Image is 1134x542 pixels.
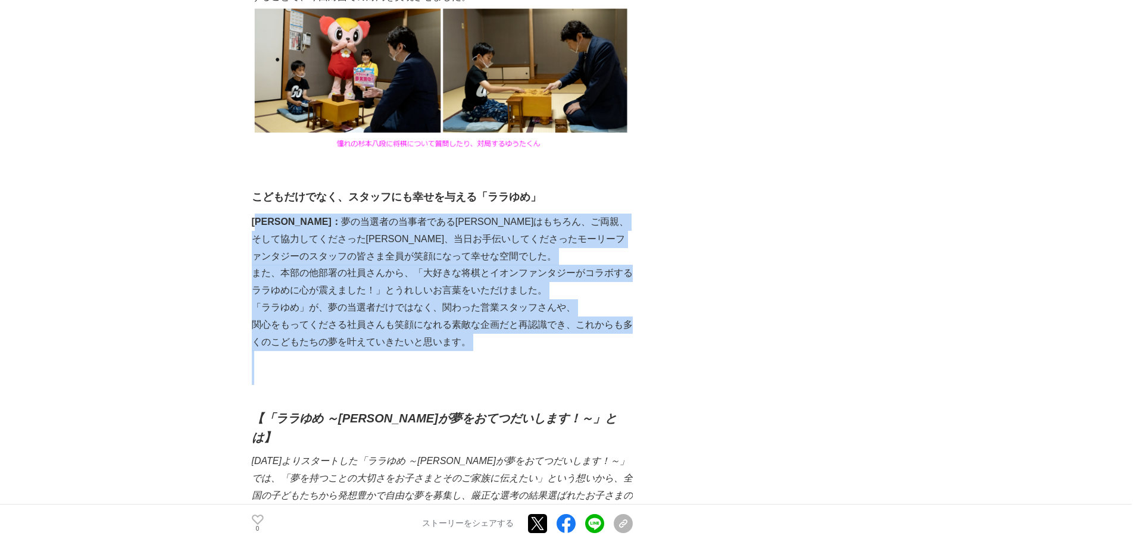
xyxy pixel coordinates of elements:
[422,518,514,529] p: ストーリーをシェアする
[252,526,264,532] p: 0
[252,299,633,317] p: 「ララゆめ」が、夢の当選者だけではなく、関わった営業スタッフさんや、
[252,5,633,149] img: thumbnail_30248830-018f-11eb-af44-5b4229813ae2.png
[252,317,633,351] p: 関心をもってくださる社員さんも笑顔になれる素敵な企画だと再認識でき、これからも多くのこどもたちの夢を叶えていきたいと思います。
[252,217,341,227] strong: [PERSON_NAME]：
[252,265,633,299] p: また、本部の他部署の社員さんから、「大好きな将棋とイオンファンタジーがコラボするララゆめに心が震えました！」とうれしいお言葉をいただけました。
[252,456,633,517] em: [DATE]よりスタートした「ララゆめ ～[PERSON_NAME]が夢をおてつだいします！～」では、「夢を持つことの大切さをお子さまとそのご家族に伝えたい」という想いから、全国の子どもたちから...
[252,191,541,203] strong: こどもだけでなく、スタッフにも幸せを与える「ララゆめ」
[252,214,633,265] p: 夢の当選者の当事者である[PERSON_NAME]はもちろん、ご両親、そして協力してくださった[PERSON_NAME]、当日お手伝いしてくださったモーリーファンタジーのスタッフの皆さま全員が笑...
[252,412,617,444] em: 【「ララゆめ ～[PERSON_NAME]が夢をおてつだいします！～」とは】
